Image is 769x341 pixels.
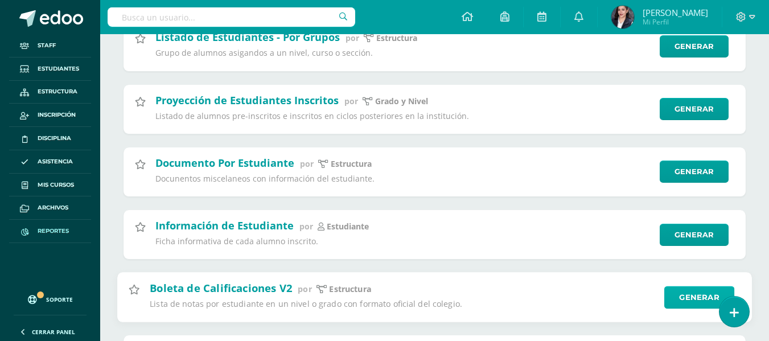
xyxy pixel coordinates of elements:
span: por [344,96,358,106]
p: Estructura [331,159,372,169]
p: Grado y Nivel [375,96,428,106]
span: Mi Perfil [643,17,708,27]
span: por [300,158,314,169]
a: Generar [660,161,729,183]
h2: Proyección de Estudiantes Inscritos [155,93,339,107]
a: Mis cursos [9,174,91,197]
p: Ficha informativa de cada alumno inscrito. [155,236,652,246]
p: Lista de notas por estudiante en un nivel o grado con formato oficial del colegio. [150,299,656,310]
a: Generar [660,98,729,120]
span: Inscripción [38,110,76,120]
a: Staff [9,34,91,57]
span: Staff [38,41,56,50]
a: Generar [664,286,734,309]
a: Estudiantes [9,57,91,81]
span: Estructura [38,87,77,96]
a: Archivos [9,196,91,220]
p: Estructura [376,33,417,43]
a: Disciplina [9,127,91,150]
a: Inscripción [9,104,91,127]
p: estudiante [327,221,369,232]
a: Soporte [14,284,87,312]
span: Disciplina [38,134,71,143]
h2: Listado de Estudiantes - Por Grupos [155,30,340,44]
span: Estudiantes [38,64,79,73]
span: por [298,284,311,294]
span: Mis cursos [38,180,74,190]
a: Estructura [9,81,91,104]
p: Estructura [329,284,371,295]
span: Cerrar panel [32,328,75,336]
p: Listado de alumnos pre-inscritos e inscritos en ciclos posteriores en la institución. [155,111,652,121]
p: Grupo de alumnos asigandos a un nivel, curso o sección. [155,48,652,58]
h2: Boleta de Calificaciones V2 [150,281,292,295]
h2: Información de Estudiante [155,219,294,232]
a: Generar [660,35,729,57]
input: Busca un usuario... [108,7,355,27]
h2: Documento Por Estudiante [155,156,294,170]
a: Reportes [9,220,91,243]
p: Docunentos miscelaneos con información del estudiante. [155,174,652,184]
span: Asistencia [38,157,73,166]
span: por [346,32,359,43]
a: Asistencia [9,150,91,174]
span: [PERSON_NAME] [643,7,708,18]
span: Soporte [46,295,73,303]
span: por [299,221,313,232]
span: Archivos [38,203,68,212]
span: Reportes [38,227,69,236]
img: d50305e4fddf3b70d8743af4142b0d2e.png [611,6,634,28]
a: Generar [660,224,729,246]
